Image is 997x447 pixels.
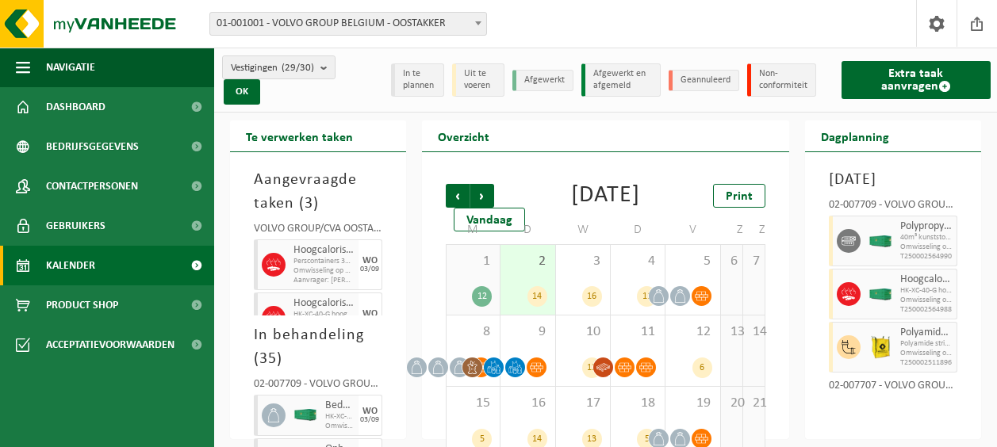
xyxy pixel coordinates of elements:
[46,246,95,285] span: Kalender
[446,216,500,244] td: M
[231,56,314,80] span: Vestigingen
[454,395,492,412] span: 15
[391,63,444,97] li: In te plannen
[900,233,953,243] span: 40m³ kunststoffen verpakkingsstrips/spanbanden - CVA/CP
[829,200,957,216] div: 02-007709 - VOLVO GROUP/CVA OOSTAKKER - OOSTAKKER
[293,409,317,421] img: HK-XC-40-GN-00
[582,286,602,307] div: 16
[254,223,382,239] div: VOLVO GROUP/CVA OOSTAKKER
[446,184,470,208] span: Vorige
[527,286,547,307] div: 14
[259,351,277,367] span: 35
[805,120,905,151] h2: Dagplanning
[46,127,139,166] span: Bedrijfsgegevens
[669,70,739,91] li: Geannuleerd
[325,412,355,422] span: HK-XC-40-G bedrijfsrestafval-ISS "CROSS-DOCK"
[729,395,734,412] span: 20
[508,253,546,270] span: 2
[362,309,378,319] div: WO
[900,243,953,252] span: Omwisseling op aanvraag
[900,358,953,368] span: T250002511896
[224,79,260,105] button: OK
[900,252,953,262] span: T250002564990
[325,399,355,412] span: Bedrijfsrestafval
[230,120,369,151] h2: Te verwerken taken
[472,286,492,307] div: 12
[454,323,492,341] span: 8
[729,253,734,270] span: 6
[46,285,118,325] span: Product Shop
[900,339,953,349] span: Polyamide strips in big-bags (MOET MET KOOIAAP) - CVA
[452,63,505,97] li: Uit te voeren
[869,335,892,359] img: LP-BB-01000-PPR-11
[692,357,712,378] div: 6
[362,256,378,266] div: WO
[46,166,138,206] span: Contactpersonen
[619,253,657,270] span: 4
[900,349,953,358] span: Omwisseling op aanvraag
[422,120,505,151] h2: Overzicht
[222,55,336,79] button: Vestigingen(29/30)
[508,323,546,341] span: 9
[254,379,382,395] div: 02-007709 - VOLVO GROUP/CVA OOSTAKKER - OOSTAKKER
[673,253,711,270] span: 5
[325,422,355,431] span: Omwisseling op aanvraag
[713,184,765,208] a: Print
[512,70,573,91] li: Afgewerkt
[293,310,355,319] span: HK-XC-40-G hoogcalorisch afval
[751,395,757,412] span: 21
[829,380,957,396] div: 02-007707 - VOLVO GROUP/SML OOSTAKKER - OOSTAKKER
[673,323,711,341] span: 12
[743,216,765,244] td: Z
[900,273,953,286] span: Hoogcalorisch afval
[751,323,757,341] span: 14
[900,220,953,233] span: Polypropyleen (PP)/polyethyleentereftalaat (PET) spanbanden
[842,61,991,99] a: Extra taak aanvragen
[209,12,487,36] span: 01-001001 - VOLVO GROUP BELGIUM - OOSTAKKER
[900,305,953,315] span: T250002564988
[46,325,174,365] span: Acceptatievoorwaarden
[564,323,602,341] span: 10
[293,297,355,310] span: Hoogcalorisch afval
[619,323,657,341] span: 11
[46,87,105,127] span: Dashboard
[254,323,382,371] h3: In behandeling ( )
[556,216,611,244] td: W
[747,63,816,97] li: Non-conformiteit
[900,296,953,305] span: Omwisseling op aanvraag
[293,276,355,285] span: Aanvrager: [PERSON_NAME]
[46,48,95,87] span: Navigatie
[611,216,665,244] td: D
[454,208,525,231] div: Vandaag
[293,257,355,266] span: Perscontainers 30m³ hoogcalorisch afval - CVA/CP
[360,416,379,424] div: 03/09
[46,206,105,246] span: Gebruikers
[869,288,892,300] img: HK-XC-40-GN-00
[900,286,953,296] span: HK-XC-40-G hoogcalorisch afval
[305,196,313,212] span: 3
[729,323,734,341] span: 13
[869,235,892,247] img: HK-XC-40-GN-00
[360,266,379,273] div: 03/09
[293,244,355,257] span: Hoogcalorisch afval
[581,63,661,97] li: Afgewerkt en afgemeld
[564,395,602,412] span: 17
[293,266,355,276] span: Omwisseling op aanvraag
[500,216,555,244] td: D
[721,216,743,244] td: Z
[254,168,382,216] h3: Aangevraagde taken ( )
[282,63,314,73] count: (29/30)
[564,253,602,270] span: 3
[665,216,720,244] td: V
[751,253,757,270] span: 7
[582,357,602,378] div: 12
[637,286,657,307] div: 11
[470,184,494,208] span: Volgende
[571,184,640,208] div: [DATE]
[619,395,657,412] span: 18
[210,13,486,35] span: 01-001001 - VOLVO GROUP BELGIUM - OOSTAKKER
[673,395,711,412] span: 19
[726,190,753,203] span: Print
[454,253,492,270] span: 1
[829,168,957,192] h3: [DATE]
